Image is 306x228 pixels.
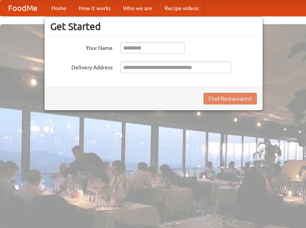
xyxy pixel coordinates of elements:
[50,21,257,32] h3: Get Started
[50,42,113,52] label: Your Name
[50,62,113,71] label: Delivery Address
[158,0,205,16] a: Recipe videos
[203,93,257,104] button: Find Restaurants!
[45,0,73,16] a: Home
[73,0,117,16] a: How it works
[117,0,158,16] a: Who we are
[0,0,45,16] a: FoodMe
